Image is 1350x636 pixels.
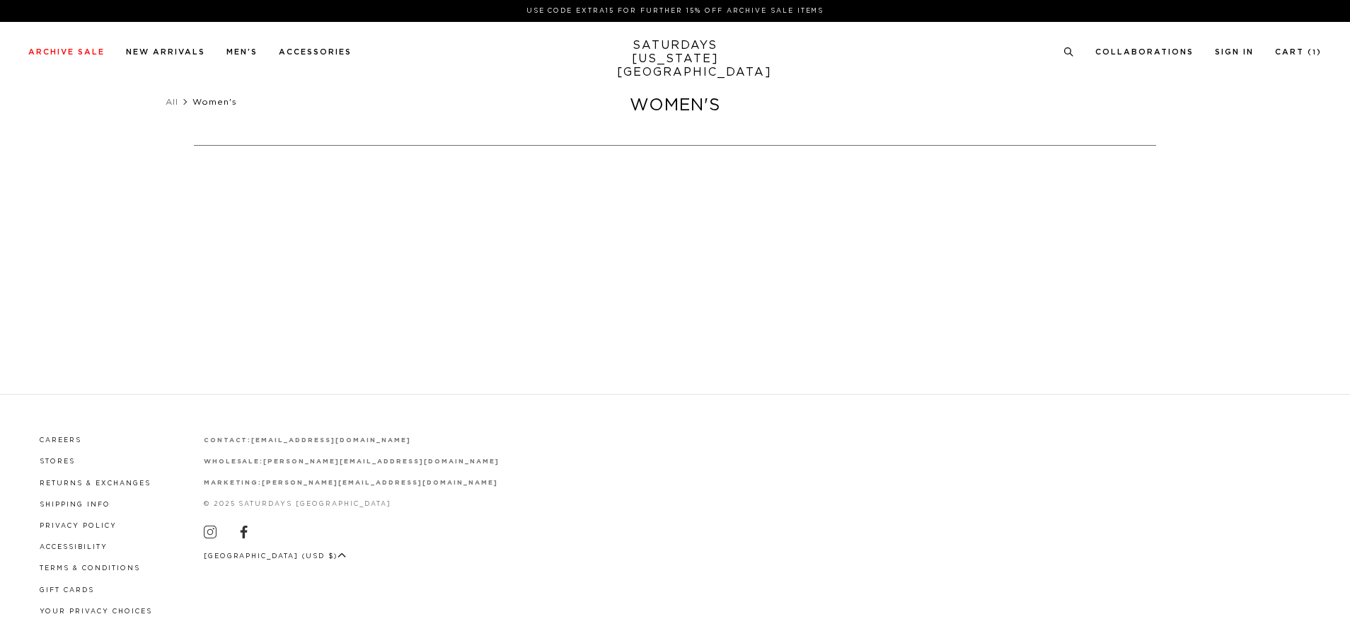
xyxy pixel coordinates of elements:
[40,523,117,529] a: Privacy Policy
[40,437,81,444] a: Careers
[40,480,151,487] a: Returns & Exchanges
[192,98,237,106] span: Women's
[204,437,252,444] strong: contact:
[262,480,497,486] a: [PERSON_NAME][EMAIL_ADDRESS][DOMAIN_NAME]
[1275,48,1322,56] a: Cart (1)
[126,48,205,56] a: New Arrivals
[279,48,352,56] a: Accessories
[251,437,410,444] a: [EMAIL_ADDRESS][DOMAIN_NAME]
[204,499,500,509] p: © 2025 Saturdays [GEOGRAPHIC_DATA]
[40,544,108,550] a: Accessibility
[40,458,75,465] a: Stores
[1312,50,1317,56] small: 1
[40,608,152,615] a: Your privacy choices
[204,551,347,562] button: [GEOGRAPHIC_DATA] (USD $)
[40,565,140,572] a: Terms & Conditions
[166,98,178,106] a: All
[28,48,105,56] a: Archive Sale
[1095,48,1194,56] a: Collaborations
[617,39,734,79] a: SATURDAYS[US_STATE][GEOGRAPHIC_DATA]
[263,458,499,465] a: [PERSON_NAME][EMAIL_ADDRESS][DOMAIN_NAME]
[226,48,258,56] a: Men's
[204,480,262,486] strong: marketing:
[40,502,110,508] a: Shipping Info
[40,587,94,594] a: Gift Cards
[204,458,264,465] strong: wholesale:
[34,6,1316,16] p: Use Code EXTRA15 for Further 15% Off Archive Sale Items
[1215,48,1254,56] a: Sign In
